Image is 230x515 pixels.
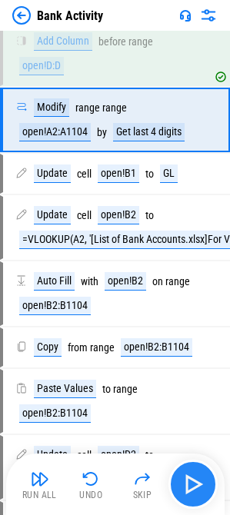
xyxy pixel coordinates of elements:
div: Add Column [34,32,92,51]
div: open!B1 [98,164,139,183]
img: Settings menu [199,6,218,25]
div: open!B2 [105,272,146,291]
div: to [145,210,154,221]
div: range [128,36,153,48]
div: open!D2 [98,446,139,464]
div: to [102,384,111,395]
div: by [97,127,107,138]
div: cell [77,210,92,221]
button: Skip [118,466,167,503]
div: Modify [34,98,69,117]
div: range [113,384,138,395]
img: Skip [133,470,152,488]
div: open!B2:B1104 [19,297,91,315]
div: open!B2 [98,206,139,224]
div: range [165,276,190,287]
button: Run All [15,466,65,503]
div: Bank Activity [37,8,103,23]
div: Update [34,164,71,183]
div: with [81,276,98,287]
div: Auto Fill [34,272,75,291]
div: Run All [22,490,57,500]
div: open!B2:B1104 [19,404,91,423]
img: Back [12,6,31,25]
img: Main button [181,472,205,497]
img: Run All [31,470,49,488]
img: Undo [82,470,100,488]
div: Update [34,206,71,224]
img: Support [179,9,192,22]
div: before [98,36,126,48]
div: Skip [133,490,152,500]
div: on [152,276,163,287]
div: range [102,102,127,114]
div: to [145,168,154,180]
div: Undo [79,490,102,500]
div: cell [77,450,92,461]
div: to [145,450,154,461]
div: open!D:D [19,57,64,75]
button: Undo [66,466,115,503]
div: GL [160,164,178,183]
div: open!A2:A1104 [19,123,91,141]
div: Update [34,446,71,464]
div: Paste Values [34,380,96,398]
div: Copy [34,338,62,357]
div: cell [77,168,92,180]
div: Get last 4 digits [113,123,185,141]
div: from [68,342,88,354]
div: range [90,342,115,354]
div: open!B2:B1104 [121,338,192,357]
div: range [75,102,100,114]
